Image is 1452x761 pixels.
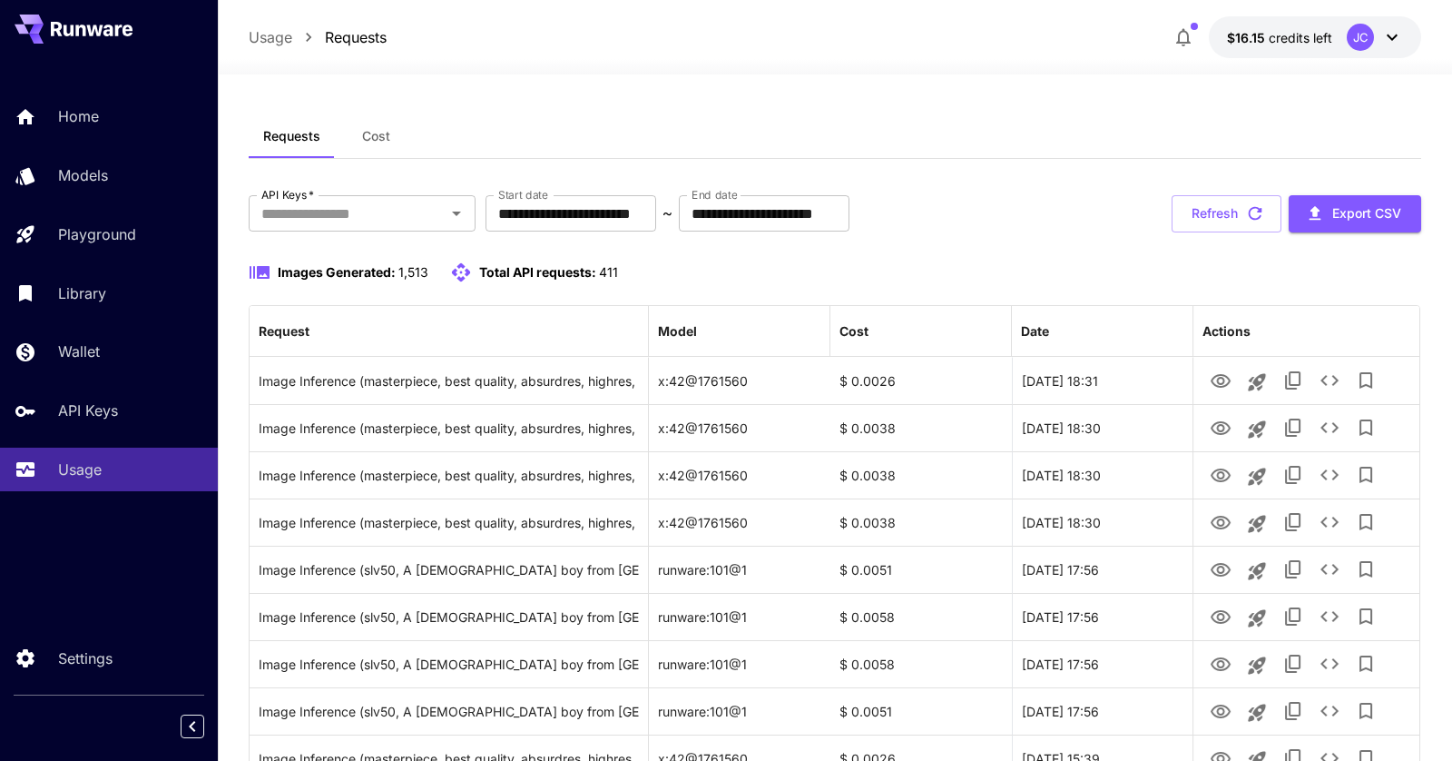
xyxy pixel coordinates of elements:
div: 30 Sep, 2025 18:30 [1012,451,1193,499]
button: See details [1311,551,1348,588]
button: See details [1311,362,1348,399]
button: View Image [1202,598,1239,635]
div: Date [1021,323,1049,339]
div: 30 Sep, 2025 18:31 [1012,357,1193,404]
button: Copy TaskUUID [1275,410,1311,446]
p: Wallet [58,341,100,362]
button: See details [1311,598,1348,635]
div: $ 0.0058 [830,593,1012,640]
div: $ 0.0051 [830,687,1012,735]
button: Add to library [1348,598,1384,635]
p: Library [58,282,106,304]
a: Usage [249,26,292,48]
div: 30 Sep, 2025 17:56 [1012,593,1193,640]
button: Launch in playground [1239,695,1275,731]
button: Add to library [1348,362,1384,399]
div: x:42@1761560 [649,499,830,546]
div: Click to copy prompt [259,452,639,499]
div: x:42@1761560 [649,404,830,451]
button: Add to library [1348,504,1384,540]
div: runware:101@1 [649,640,830,687]
button: Refresh [1172,195,1281,232]
label: End date [692,187,737,203]
button: Open [444,201,469,226]
div: Collapse sidebar [194,710,218,743]
label: Start date [498,187,548,203]
div: Request [259,323,309,339]
button: Launch in playground [1239,647,1275,684]
div: x:42@1761560 [649,357,830,404]
div: x:42@1761560 [649,451,830,499]
div: 30 Sep, 2025 17:56 [1012,640,1193,687]
p: Settings [58,647,113,669]
button: Copy TaskUUID [1275,504,1311,540]
a: Requests [325,26,387,48]
button: Launch in playground [1239,364,1275,400]
div: $ 0.0038 [830,451,1012,499]
span: Requests [263,128,320,144]
div: JC [1347,24,1374,51]
nav: breadcrumb [249,26,387,48]
div: runware:101@1 [649,593,830,640]
button: Launch in playground [1239,506,1275,542]
button: Collapse sidebar [181,715,204,738]
p: Playground [58,223,136,245]
button: $16.14782JC [1209,16,1421,58]
span: Total API requests: [479,264,596,280]
div: Actions [1202,323,1251,339]
div: 30 Sep, 2025 18:30 [1012,499,1193,546]
p: Home [58,105,99,127]
div: 30 Sep, 2025 17:56 [1012,687,1193,735]
button: Copy TaskUUID [1275,457,1311,493]
div: $ 0.0038 [830,404,1012,451]
p: Usage [58,459,102,480]
button: View Image [1202,409,1239,446]
div: Click to copy prompt [259,547,639,593]
span: Cost [362,128,390,144]
p: Models [58,164,108,186]
div: Click to copy prompt [259,358,639,404]
p: API Keys [58,400,118,421]
button: View Image [1202,692,1239,729]
div: runware:101@1 [649,546,830,593]
button: Copy TaskUUID [1275,551,1311,588]
span: 1,513 [398,264,428,280]
button: See details [1311,693,1348,729]
div: runware:101@1 [649,687,830,735]
button: View Image [1202,645,1239,682]
button: View Image [1202,550,1239,588]
div: 30 Sep, 2025 18:30 [1012,404,1193,451]
div: $ 0.0051 [830,546,1012,593]
button: Launch in playground [1239,459,1275,495]
button: Copy TaskUUID [1275,646,1311,682]
div: $16.14782 [1227,28,1332,47]
button: Copy TaskUUID [1275,362,1311,399]
button: See details [1311,504,1348,540]
button: Add to library [1348,693,1384,729]
p: ~ [662,203,672,224]
button: Launch in playground [1239,411,1275,448]
div: Click to copy prompt [259,594,639,640]
div: $ 0.0038 [830,499,1012,546]
button: View Image [1202,503,1239,540]
div: 30 Sep, 2025 17:56 [1012,546,1193,593]
button: Add to library [1348,410,1384,446]
button: Add to library [1348,457,1384,493]
div: Click to copy prompt [259,499,639,546]
button: Add to library [1348,551,1384,588]
label: API Keys [261,187,314,203]
span: $16.15 [1227,30,1269,45]
button: See details [1311,646,1348,682]
button: Launch in playground [1239,553,1275,589]
div: Cost [839,323,868,339]
div: Model [658,323,697,339]
div: Click to copy prompt [259,641,639,687]
div: Click to copy prompt [259,688,639,735]
div: Click to copy prompt [259,405,639,451]
button: See details [1311,410,1348,446]
button: Copy TaskUUID [1275,693,1311,729]
div: $ 0.0058 [830,640,1012,687]
div: $ 0.0026 [830,357,1012,404]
